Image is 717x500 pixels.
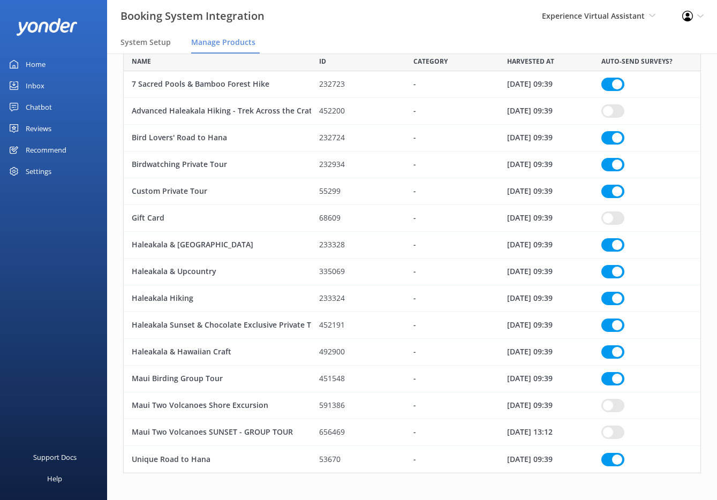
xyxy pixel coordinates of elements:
div: 233328 [311,232,405,259]
h3: Booking System Integration [120,7,265,25]
div: Haleakala & Hawaiian Craft [124,339,311,366]
span: NAME [132,56,151,66]
div: 232723 [311,71,405,98]
div: - [405,71,500,98]
div: row [123,259,701,285]
div: - [405,232,500,259]
div: row [123,312,701,339]
div: Settings [26,161,51,182]
div: 492900 [311,339,405,366]
div: 18 Aug 25 09:39 [499,392,593,419]
div: Haleakala Sunset & Chocolate Exclusive Private Tour [124,312,311,339]
div: 21 Sep 25 13:12 [499,419,593,446]
div: row [123,98,701,125]
div: 18 Aug 25 09:39 [499,339,593,366]
div: Chatbot [26,96,52,118]
div: row [123,446,701,473]
div: Support Docs [33,446,77,468]
img: yonder-white-logo.png [16,18,78,36]
div: 18 Aug 25 09:39 [499,151,593,178]
div: Haleakala Hiking [124,285,311,312]
div: grid [123,71,701,473]
div: - [405,259,500,285]
div: 18 Aug 25 09:39 [499,312,593,339]
div: Recommend [26,139,66,161]
div: Reviews [26,118,51,139]
div: Haleakala & Iao Valley [124,232,311,259]
div: row [123,232,701,259]
div: Inbox [26,75,44,96]
div: 591386 [311,392,405,419]
div: - [405,366,500,392]
div: row [123,205,701,232]
div: row [123,366,701,392]
div: 232724 [311,125,405,151]
div: 452191 [311,312,405,339]
div: - [405,446,500,473]
div: 18 Aug 25 09:39 [499,178,593,205]
div: 335069 [311,259,405,285]
span: System Setup [120,37,171,48]
div: 68609 [311,205,405,232]
div: 18 Aug 25 09:39 [499,71,593,98]
div: 55299 [311,178,405,205]
div: Maui Two Volcanoes SUNSET - GROUP TOUR [124,419,311,446]
div: - [405,125,500,151]
div: Home [26,54,46,75]
div: 18 Aug 25 09:39 [499,125,593,151]
div: 232934 [311,151,405,178]
span: AUTO-SEND SURVEYS? [601,56,673,66]
div: 18 Aug 25 09:39 [499,98,593,125]
div: Birdwatching Private Tour [124,151,311,178]
div: Maui Birding Group Tour [124,366,311,392]
div: - [405,205,500,232]
div: - [405,312,500,339]
div: row [123,125,701,151]
div: 53670 [311,446,405,473]
div: - [405,178,500,205]
div: row [123,285,701,312]
div: - [405,285,500,312]
div: - [405,392,500,419]
div: row [123,419,701,446]
div: - [405,419,500,446]
div: 18 Aug 25 09:39 [499,259,593,285]
div: row [123,151,701,178]
div: 18 Aug 25 09:39 [499,366,593,392]
div: 18 Aug 25 09:39 [499,232,593,259]
div: row [123,339,701,366]
div: - [405,151,500,178]
div: Help [47,468,62,489]
div: - [405,98,500,125]
div: Advanced Haleakala Hiking - Trek Across the Crater! [124,98,311,125]
span: HARVESTED AT [507,56,554,66]
div: 18 Aug 25 09:39 [499,446,593,473]
div: Unique Road to Hana [124,446,311,473]
div: 233324 [311,285,405,312]
span: Experience Virtual Assistant [542,11,645,21]
div: - [405,339,500,366]
span: CATEGORY [413,56,448,66]
div: Gift Card [124,205,311,232]
div: 452200 [311,98,405,125]
div: Custom Private Tour [124,178,311,205]
div: Haleakala & Upcountry [124,259,311,285]
div: 18 Aug 25 09:39 [499,285,593,312]
span: ID [319,56,326,66]
div: Maui Two Volcanoes Shore Excursion [124,392,311,419]
div: 7 Sacred Pools & Bamboo Forest Hike [124,71,311,98]
div: 451548 [311,366,405,392]
div: Bird Lovers' Road to Hana [124,125,311,151]
span: Manage Products [191,37,255,48]
div: 18 Aug 25 09:39 [499,205,593,232]
div: row [123,392,701,419]
div: row [123,178,701,205]
div: row [123,71,701,98]
div: 656469 [311,419,405,446]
